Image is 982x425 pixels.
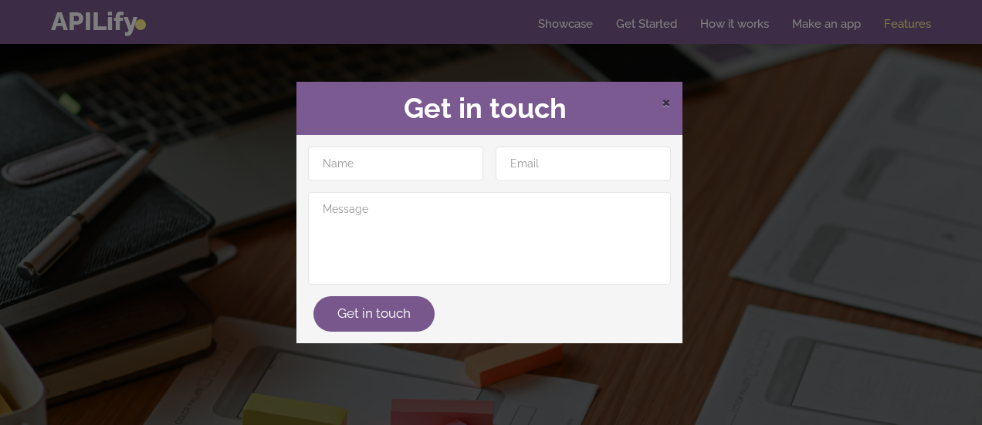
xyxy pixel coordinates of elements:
[662,89,671,113] span: ×
[308,93,671,124] h2: Get in touch
[313,296,435,332] button: Get in touch
[496,147,671,180] input: Email
[308,147,483,180] input: Name
[662,92,671,111] span: Close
